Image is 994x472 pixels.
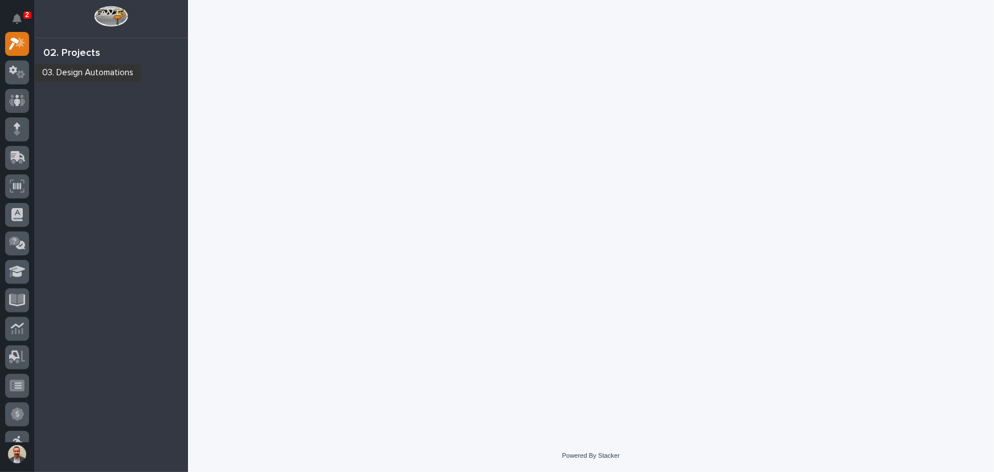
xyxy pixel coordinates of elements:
[5,442,29,466] button: users-avatar
[25,11,29,19] p: 2
[14,14,29,32] div: Notifications2
[562,452,620,459] a: Powered By Stacker
[94,6,128,27] img: Workspace Logo
[5,7,29,31] button: Notifications
[43,47,100,60] div: 02. Projects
